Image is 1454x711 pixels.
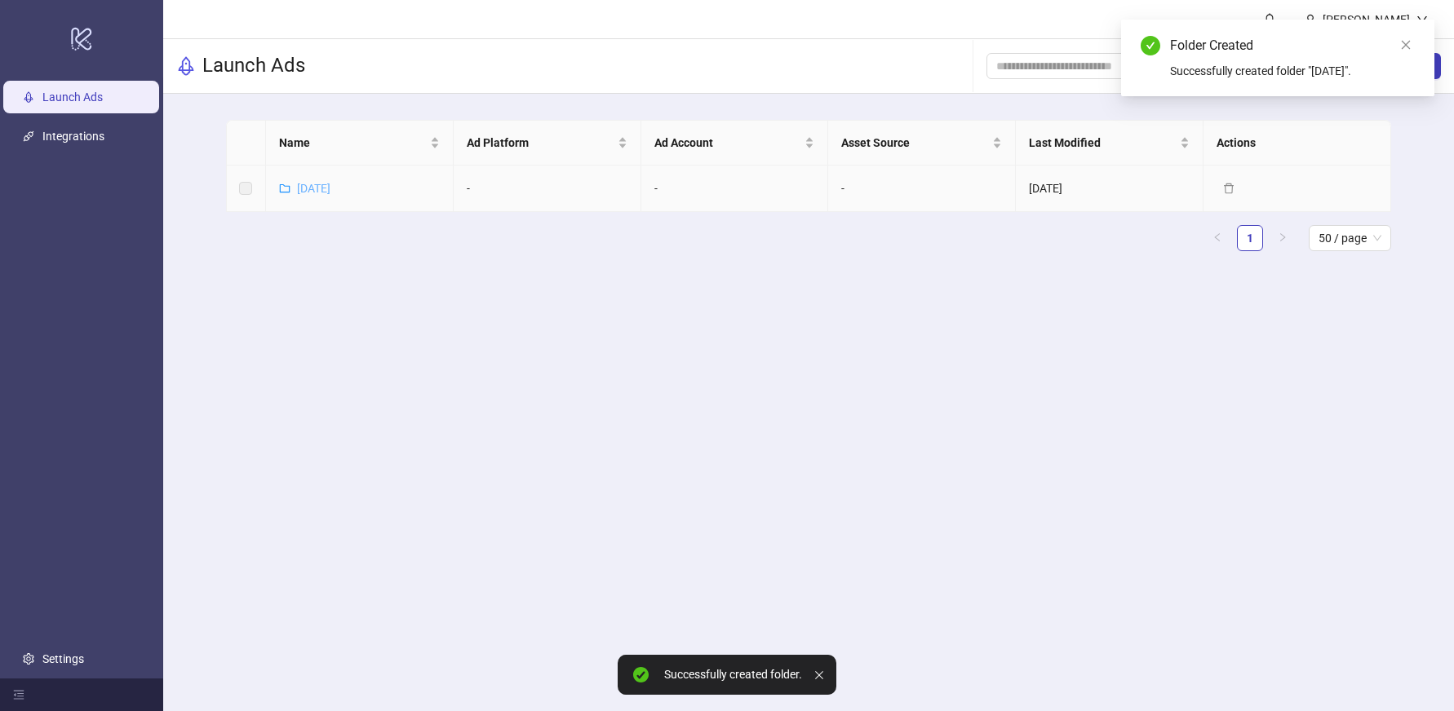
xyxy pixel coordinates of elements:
[664,668,802,682] div: Successfully created folder.
[467,134,614,152] span: Ad Platform
[1237,225,1263,251] li: 1
[1204,225,1230,251] li: Previous Page
[266,121,454,166] th: Name
[1223,183,1235,194] span: delete
[1204,225,1230,251] button: left
[1264,13,1275,24] span: bell
[454,121,641,166] th: Ad Platform
[1270,225,1296,251] button: right
[13,689,24,700] span: menu-fold
[1212,232,1222,242] span: left
[841,134,989,152] span: Asset Source
[1309,225,1391,251] div: Page Size
[1305,14,1316,25] span: user
[297,182,330,195] a: [DATE]
[641,166,829,212] td: -
[1016,121,1204,166] th: Last Modified
[1141,36,1160,55] span: check-circle
[1397,36,1415,54] a: Close
[1416,14,1428,25] span: down
[42,91,103,104] a: Launch Ads
[1204,121,1391,166] th: Actions
[641,121,829,166] th: Ad Account
[1270,225,1296,251] li: Next Page
[1238,226,1262,250] a: 1
[1400,39,1412,51] span: close
[828,121,1016,166] th: Asset Source
[828,166,1016,212] td: -
[1170,36,1415,55] div: Folder Created
[42,130,104,143] a: Integrations
[454,166,641,212] td: -
[1016,166,1204,212] td: [DATE]
[176,56,196,76] span: rocket
[42,652,84,665] a: Settings
[279,183,290,194] span: folder
[1278,232,1288,242] span: right
[1029,134,1177,152] span: Last Modified
[1319,226,1381,250] span: 50 / page
[1316,11,1416,29] div: [PERSON_NAME]
[1170,62,1415,80] div: Successfully created folder "[DATE]".
[202,53,305,79] h3: Launch Ads
[279,134,427,152] span: Name
[654,134,802,152] span: Ad Account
